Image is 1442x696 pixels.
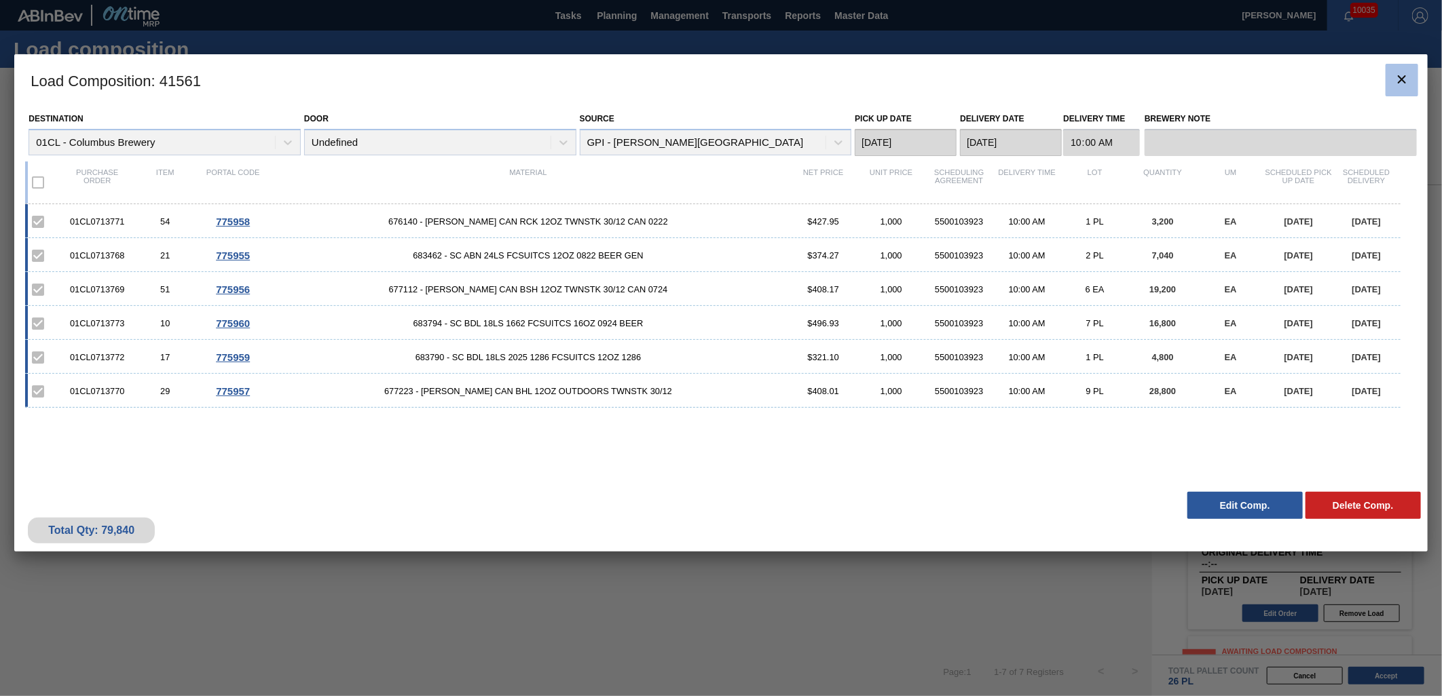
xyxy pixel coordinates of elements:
div: 7 PL [1061,318,1129,328]
div: Net Price [790,168,857,197]
div: 5500103923 [925,284,993,294]
div: 10 [131,318,199,328]
div: Delivery Time [993,168,1061,197]
span: 28,800 [1149,386,1176,396]
span: [DATE] [1284,386,1313,396]
div: 29 [131,386,199,396]
span: 775955 [216,250,250,261]
div: Portal code [199,168,267,197]
span: 3,200 [1152,216,1174,227]
div: 5500103923 [925,352,993,362]
span: 4,800 [1152,352,1174,362]
div: Purchase order [63,168,131,197]
div: 10:00 AM [993,216,1061,227]
div: 01CL0713771 [63,216,131,227]
span: 7,040 [1152,250,1174,260]
div: 51 [131,284,199,294]
div: 1 PL [1061,216,1129,227]
span: 775960 [216,317,250,329]
input: mm/dd/yyyy [855,129,957,156]
label: Destination [29,114,83,123]
span: EA [1225,386,1237,396]
span: [DATE] [1352,318,1381,328]
span: [DATE] [1352,216,1381,227]
span: 683794 - SC BDL 18LS 1662 FCSUITCS 16OZ 0924 BEER [267,318,790,328]
div: 6 EA [1061,284,1129,294]
span: 19,200 [1149,284,1176,294]
div: 10:00 AM [993,284,1061,294]
label: Source [580,114,614,123]
div: $408.17 [790,284,857,294]
div: 10:00 AM [993,250,1061,260]
div: 1,000 [857,250,925,260]
div: 21 [131,250,199,260]
div: 10:00 AM [993,386,1061,396]
span: 677112 - CARR CAN BSH 12OZ TWNSTK 30/12 CAN 0724 [267,284,790,294]
div: 01CL0713768 [63,250,131,260]
label: Brewery Note [1145,109,1417,129]
div: 1,000 [857,352,925,362]
span: [DATE] [1284,352,1313,362]
div: Go to Order [199,250,267,261]
div: 1 PL [1061,352,1129,362]
div: UM [1197,168,1265,197]
span: EA [1225,318,1237,328]
label: Door [304,114,329,123]
span: 775959 [216,351,250,363]
div: 17 [131,352,199,362]
span: 676140 - CARR CAN RCK 12OZ TWNSTK 30/12 CAN 0222 [267,216,790,227]
div: 54 [131,216,199,227]
div: 5500103923 [925,386,993,396]
span: [DATE] [1352,284,1381,294]
div: Total Qty: 79,840 [38,524,145,537]
div: 10:00 AM [993,352,1061,362]
span: 775957 [216,385,250,397]
span: EA [1225,250,1237,260]
div: 1,000 [857,318,925,328]
button: Delete Comp. [1306,492,1421,519]
span: 677223 - CARR CAN BHL 12OZ OUTDOORS TWNSTK 30/12 [267,386,790,396]
div: 01CL0713772 [63,352,131,362]
div: Go to Order [199,317,267,329]
div: 1,000 [857,284,925,294]
div: $496.93 [790,318,857,328]
div: Material [267,168,790,197]
div: 01CL0713770 [63,386,131,396]
div: Scheduling Agreement [925,168,993,197]
div: $427.95 [790,216,857,227]
span: [DATE] [1284,250,1313,260]
label: Pick up Date [855,114,912,123]
button: Edit Comp. [1187,492,1303,519]
div: Go to Order [199,351,267,363]
div: Unit Price [857,168,925,197]
div: Scheduled Delivery [1333,168,1401,197]
span: [DATE] [1284,284,1313,294]
span: EA [1225,216,1237,227]
span: [DATE] [1284,216,1313,227]
div: 1,000 [857,216,925,227]
div: 5500103923 [925,250,993,260]
span: EA [1225,352,1237,362]
span: 683790 - SC BDL 18LS 2025 1286 FCSUITCS 12OZ 1286 [267,352,790,362]
span: [DATE] [1352,352,1381,362]
div: Go to Order [199,284,267,295]
div: $408.01 [790,386,857,396]
span: [DATE] [1352,250,1381,260]
div: Lot [1061,168,1129,197]
div: Scheduled Pick up Date [1265,168,1333,197]
div: 5500103923 [925,216,993,227]
div: $374.27 [790,250,857,260]
div: Item [131,168,199,197]
input: mm/dd/yyyy [960,129,1062,156]
div: 9 PL [1061,386,1129,396]
label: Delivery Date [960,114,1024,123]
div: Go to Order [199,385,267,397]
span: EA [1225,284,1237,294]
label: Delivery Time [1063,109,1140,129]
h3: Load Composition : 41561 [14,54,1428,106]
span: 775958 [216,216,250,227]
div: 01CL0713773 [63,318,131,328]
div: 01CL0713769 [63,284,131,294]
div: 2 PL [1061,250,1129,260]
span: 683462 - SC ABN 24LS FCSUITCS 12OZ 0822 BEER GEN [267,250,790,260]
